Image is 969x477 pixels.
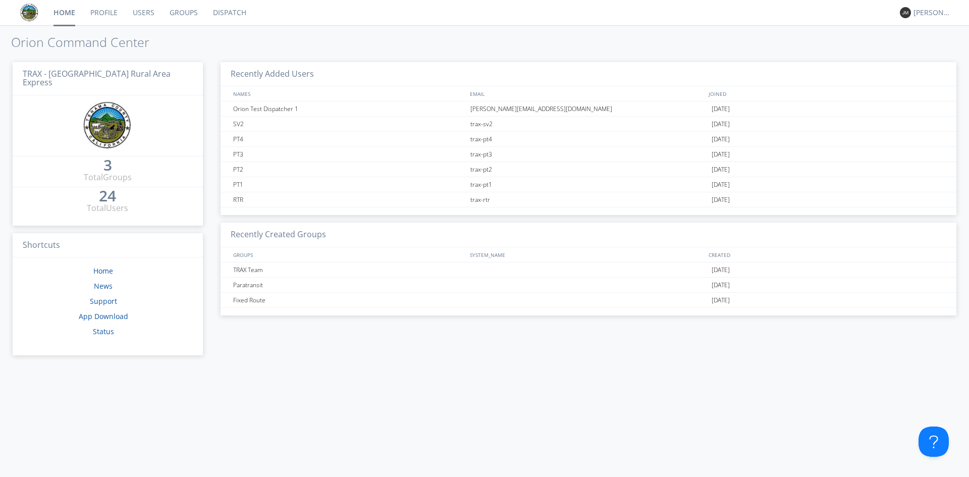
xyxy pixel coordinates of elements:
[468,162,709,177] div: trax-pt2
[468,177,709,192] div: trax-pt1
[913,8,951,18] div: [PERSON_NAME]
[231,247,465,262] div: GROUPS
[231,101,468,116] div: Orion Test Dispatcher 1
[712,192,730,207] span: [DATE]
[221,262,956,278] a: TRAX Team[DATE]
[221,293,956,308] a: Fixed Route[DATE]
[468,147,709,162] div: trax-pt3
[221,162,956,177] a: PT2trax-pt2[DATE]
[468,101,709,116] div: [PERSON_NAME][EMAIL_ADDRESS][DOMAIN_NAME]
[467,247,706,262] div: SYSTEM_NAME
[221,101,956,117] a: Orion Test Dispatcher 1[PERSON_NAME][EMAIL_ADDRESS][DOMAIN_NAME][DATE]
[712,132,730,147] span: [DATE]
[712,177,730,192] span: [DATE]
[93,327,114,336] a: Status
[468,132,709,146] div: trax-pt4
[221,192,956,207] a: RTRtrax-rtr[DATE]
[23,68,171,88] span: TRAX - [GEOGRAPHIC_DATA] Rural Area Express
[231,147,468,162] div: PT3
[93,266,113,276] a: Home
[468,192,709,207] div: trax-rtr
[467,86,706,101] div: EMAIL
[90,296,117,306] a: Support
[231,162,468,177] div: PT2
[13,233,203,258] h3: Shortcuts
[712,117,730,132] span: [DATE]
[221,278,956,293] a: Paratransit[DATE]
[919,427,949,457] iframe: Toggle Customer Support
[103,160,112,172] a: 3
[231,192,468,207] div: RTR
[231,293,468,307] div: Fixed Route
[221,147,956,162] a: PT3trax-pt3[DATE]
[712,147,730,162] span: [DATE]
[231,278,468,292] div: Paratransit
[221,62,956,87] h3: Recently Added Users
[231,117,468,131] div: SV2
[221,177,956,192] a: PT1trax-pt1[DATE]
[99,191,116,202] a: 24
[231,132,468,146] div: PT4
[221,117,956,132] a: SV2trax-sv2[DATE]
[231,177,468,192] div: PT1
[712,101,730,117] span: [DATE]
[468,117,709,131] div: trax-sv2
[87,202,128,214] div: Total Users
[712,278,730,293] span: [DATE]
[706,247,946,262] div: CREATED
[231,262,468,277] div: TRAX Team
[712,162,730,177] span: [DATE]
[900,7,911,18] img: 373638.png
[99,191,116,201] div: 24
[221,132,956,147] a: PT4trax-pt4[DATE]
[221,223,956,247] h3: Recently Created Groups
[712,262,730,278] span: [DATE]
[231,86,465,101] div: NAMES
[706,86,946,101] div: JOINED
[712,293,730,308] span: [DATE]
[103,160,112,170] div: 3
[94,281,113,291] a: News
[79,311,128,321] a: App Download
[84,172,132,183] div: Total Groups
[20,4,38,22] img: eaff3883dddd41549c1c66aca941a5e6
[83,101,132,150] img: eaff3883dddd41549c1c66aca941a5e6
